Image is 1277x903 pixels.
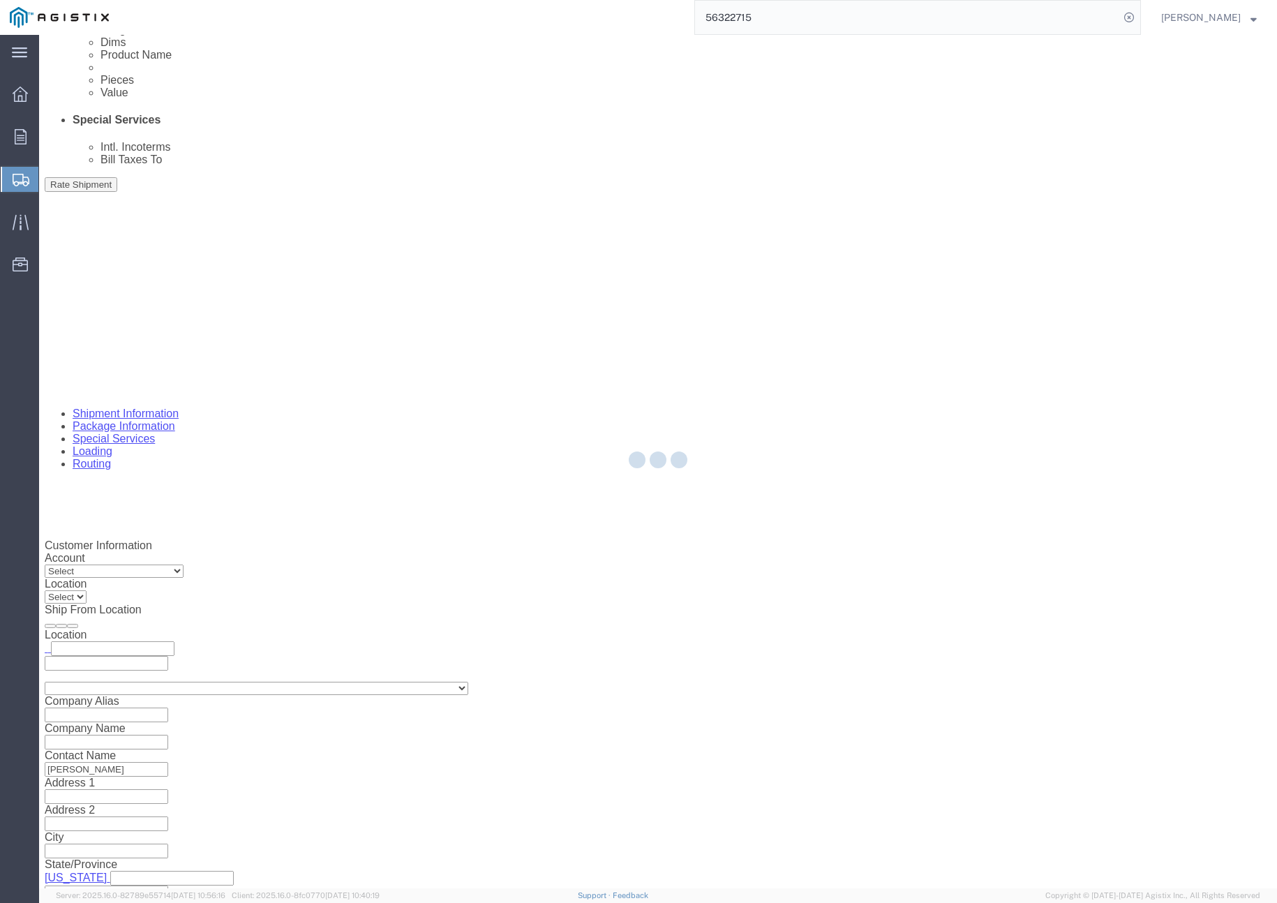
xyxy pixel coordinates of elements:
span: Copyright © [DATE]-[DATE] Agistix Inc., All Rights Reserved [1045,890,1260,902]
span: [DATE] 10:56:16 [171,891,225,900]
a: Feedback [613,891,648,900]
button: [PERSON_NAME] [1160,9,1257,26]
img: logo [10,7,109,28]
span: [DATE] 10:40:19 [325,891,380,900]
span: Client: 2025.16.0-8fc0770 [232,891,380,900]
span: Server: 2025.16.0-82789e55714 [56,891,225,900]
input: Search for shipment number, reference number [695,1,1119,34]
span: Joshua Nunez [1161,10,1241,25]
a: Support [578,891,613,900]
